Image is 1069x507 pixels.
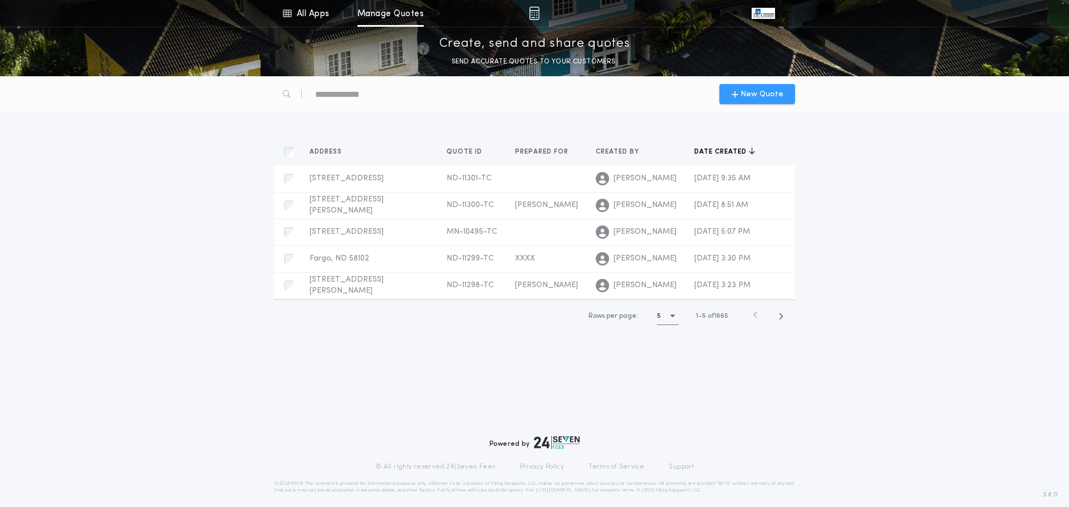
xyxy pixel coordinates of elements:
span: Quote ID [447,147,484,156]
span: [PERSON_NAME] [614,200,676,211]
button: 5 [657,307,679,325]
a: [URL][DOMAIN_NAME] [536,488,591,493]
span: [PERSON_NAME] [614,280,676,291]
span: 5 [702,313,706,319]
span: 1 [696,313,698,319]
span: Address [310,147,344,156]
span: MN-10495-TC [447,228,497,236]
span: XXXX [515,254,535,263]
span: [DATE] 9:35 AM [694,174,751,183]
button: Quote ID [447,146,491,157]
p: SEND ACCURATE QUOTES TO YOUR CUSTOMERS. [452,56,617,67]
img: img [529,7,540,20]
span: [STREET_ADDRESS] [310,228,384,236]
span: ND-11301-TC [447,174,492,183]
span: [DATE] 8:51 AM [694,201,748,209]
a: Support [669,462,694,471]
span: Date created [694,147,749,156]
span: 3.8.0 [1043,490,1058,500]
button: New Quote [719,84,795,104]
p: © All rights reserved. 24|Seven Fees [375,462,496,471]
button: Date created [694,146,755,157]
span: Rows per page: [589,313,638,319]
img: vs-icon [752,8,775,19]
span: Fargo, ND 58102 [310,254,369,263]
span: ND-11298-TC [447,281,494,289]
span: Created by [596,147,641,156]
span: ND-11299-TC [447,254,494,263]
span: [DATE] 3:23 PM [694,281,751,289]
p: DISCLAIMER: This estimate is provided for informational purposes only. 24|Seven Fees, a product o... [274,480,795,494]
span: [PERSON_NAME] [515,281,578,289]
button: Created by [596,146,648,157]
a: Privacy Policy [520,462,565,471]
span: [STREET_ADDRESS][PERSON_NAME] [310,195,384,215]
h1: 5 [657,311,661,322]
a: Terms of Service [589,462,644,471]
span: [PERSON_NAME] [614,173,676,184]
span: Prepared for [515,147,571,156]
span: ND-11300-TC [447,201,494,209]
span: [DATE] 5:07 PM [694,228,750,236]
span: [PERSON_NAME] [614,253,676,264]
span: [STREET_ADDRESS] [310,174,384,183]
span: [PERSON_NAME] [515,201,578,209]
span: New Quote [741,88,783,100]
span: [STREET_ADDRESS][PERSON_NAME] [310,275,384,295]
p: Create, send and share quotes [439,35,630,53]
span: of 1665 [708,311,728,321]
div: Powered by [489,436,580,449]
button: Address [310,146,350,157]
span: [PERSON_NAME] [614,227,676,238]
img: logo [534,436,580,449]
span: [DATE] 3:30 PM [694,254,751,263]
